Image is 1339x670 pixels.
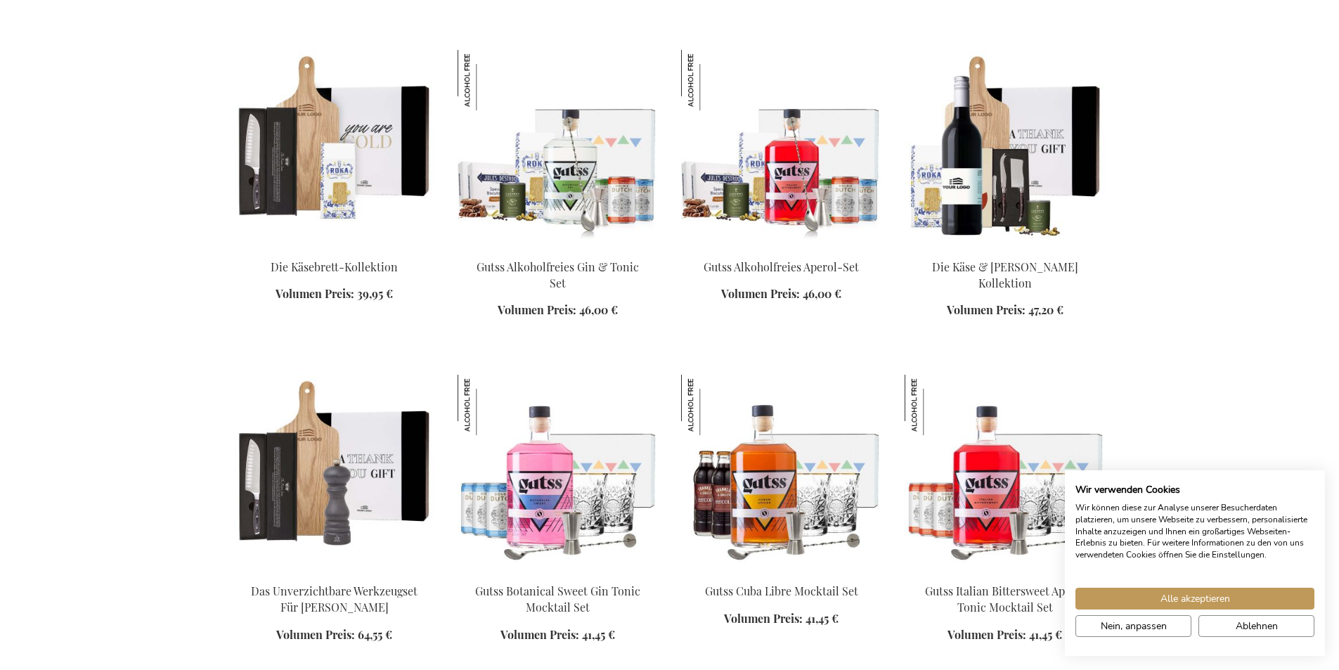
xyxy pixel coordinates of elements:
span: Volumen Preis: [276,627,355,642]
button: Akzeptieren Sie alle cookies [1075,588,1314,610]
span: Ablehnen [1236,619,1278,633]
span: 46,00 € [803,286,841,301]
img: Gutss Botanical Sweet Gin Tonic Mocktail Set [458,375,659,572]
button: cookie Einstellungen anpassen [1075,615,1191,637]
img: Gutss Cuba Libre Mocktail Set [681,375,742,435]
a: Die Käse & Wein Kollektion [905,241,1106,255]
img: Gutss Non-Alcoholic Aperol Set [681,50,882,247]
a: Die Käsebrett-Kollektion [271,259,398,274]
h2: Wir verwenden Cookies [1075,484,1314,496]
a: Gutss Cuba Libre Mocktail Set [705,584,858,598]
a: Volumen Preis: 47,20 € [947,302,1063,318]
img: Gutss Botanical Sweet Gin Tonic Mocktail Set [458,375,518,435]
a: Gutss Italian Bittersweet Aperol Tonic Mocktail Set [925,584,1085,614]
span: 41,45 € [582,627,615,642]
a: Gutss Botanical Sweet Gin Tonic Mocktail Set [475,584,640,614]
a: Volumen Preis: 41,45 € [500,627,615,643]
a: Das Unverzichtbare Werkzeugset Für [PERSON_NAME] [251,584,418,614]
span: 47,20 € [1028,302,1063,317]
a: Volumen Preis: 46,00 € [721,286,841,302]
span: Alle akzeptieren [1160,591,1230,606]
button: Alle verweigern cookies [1198,615,1314,637]
span: Volumen Preis: [500,627,579,642]
img: Gutss Italian Bittersweet Aperol Tonic Mocktail Set [905,375,1106,572]
span: 39,95 € [357,286,393,301]
img: Gutss Alkoholfreies Aperol-Set [681,50,742,110]
p: Wir können diese zur Analyse unserer Besucherdaten platzieren, um unsere Webseite zu verbessern, ... [1075,502,1314,561]
a: Volumen Preis: 41,45 € [724,611,839,627]
a: Gutss Non-Alcoholic Gin & Tonic Set Gutss Alkoholfreies Gin & Tonic Set [458,241,659,255]
img: Gutss Cuba Libre Mocktail Set [681,375,882,572]
a: Gutss Non-Alcoholic Aperol Set Gutss Alkoholfreies Aperol-Set [681,241,882,255]
span: Volumen Preis: [721,286,800,301]
a: Gutss Alkoholfreies Gin & Tonic Set [477,259,639,290]
a: Volumen Preis: 46,00 € [498,302,618,318]
span: Volumen Preis: [724,611,803,626]
a: Volumen Preis: 64,55 € [276,627,392,643]
img: Die Käse & Wein Kollektion [905,50,1106,247]
span: 41,45 € [1029,627,1062,642]
a: Die Käse & [PERSON_NAME] Kollektion [932,259,1078,290]
span: Volumen Preis: [947,302,1026,317]
a: Volumen Preis: 41,45 € [947,627,1062,643]
span: Volumen Preis: [947,627,1026,642]
span: Nein, anpassen [1101,619,1167,633]
a: Volumen Preis: 39,95 € [276,286,393,302]
span: Volumen Preis: [498,302,576,317]
a: Gutss Italian Bittersweet Aperol Tonic Mocktail Set Gutss Italian Bittersweet Aperol Tonic Mockta... [905,566,1106,579]
span: 41,45 € [806,611,839,626]
img: Das Unverzichtbare Werkzeugset Für Köche [234,375,435,572]
span: Volumen Preis: [276,286,354,301]
a: Gutss Botanical Sweet Gin Tonic Mocktail Set Gutss Botanical Sweet Gin Tonic Mocktail Set [458,566,659,579]
a: Gutss Cuba Libre Mocktail Set Gutss Cuba Libre Mocktail Set [681,566,882,579]
a: Das Unverzichtbare Werkzeugset Für Köche [234,566,435,579]
img: Gutss Alkoholfreies Gin & Tonic Set [458,50,518,110]
span: 64,55 € [358,627,392,642]
a: Gutss Alkoholfreies Aperol-Set [704,259,859,274]
img: Gutss Italian Bittersweet Aperol Tonic Mocktail Set [905,375,965,435]
a: The Cheese Board Collection [234,241,435,255]
span: 46,00 € [579,302,618,317]
img: Gutss Non-Alcoholic Gin & Tonic Set [458,50,659,247]
img: The Cheese Board Collection [234,50,435,247]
